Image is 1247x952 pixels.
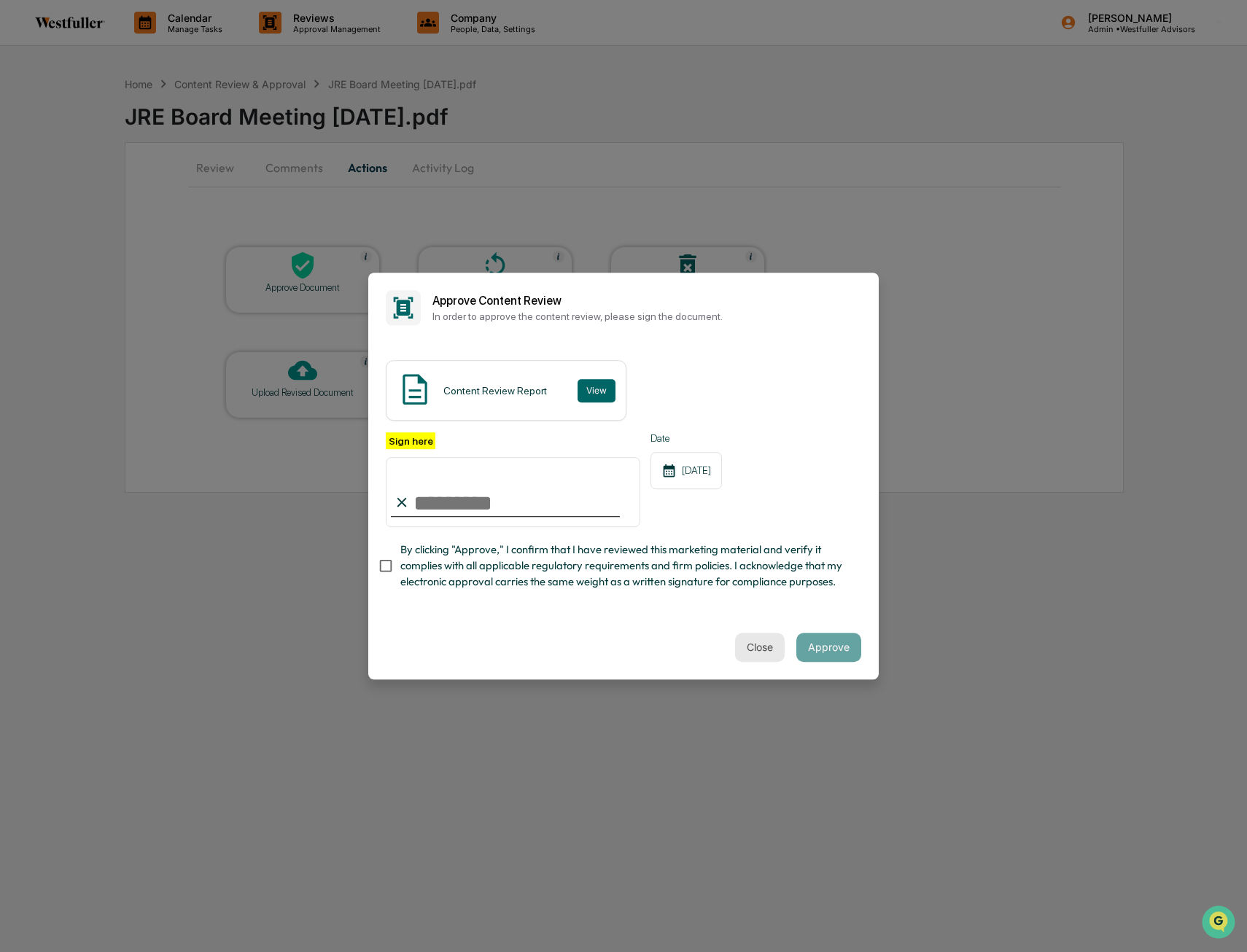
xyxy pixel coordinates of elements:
[735,633,785,662] button: Close
[400,542,850,590] span: By clicking "Approve," I confirm that I have reviewed this marketing material and verify it compl...
[397,371,433,407] img: Document Icon
[578,379,615,402] button: View
[45,238,118,249] span: [PERSON_NAME]
[66,112,239,126] div: Start new chat
[15,224,38,247] img: Jack Rasmussen
[248,116,265,133] button: Start new chat
[386,432,435,449] label: Sign here
[9,320,98,346] a: 🔎Data Lookup
[45,198,106,210] span: Michaeldziura
[226,159,265,176] button: See all
[15,112,41,138] img: 1746055101610-c473b297-6a78-478c-a979-82029cc54cd1
[15,300,26,311] div: 🖐️
[432,294,861,308] h2: Approve Content Review
[9,292,100,319] a: 🖐️Preclearance
[443,385,547,397] div: Content Review Report
[29,298,94,313] span: Preclearance
[117,198,147,210] span: [DATE]
[15,184,38,208] img: Michaeldziura
[650,452,722,489] div: [DATE]
[15,327,26,339] div: 🔎
[650,432,722,444] label: Date
[103,361,176,372] a: Powered byPylon
[120,298,181,313] span: Attestations
[15,31,265,54] p: How can we help?
[31,112,57,138] img: 8933085812038_c878075ebb4cc5468115_72.jpg
[100,292,187,319] a: 🗄️Attestations
[109,198,114,210] span: •
[15,162,98,173] div: Past conversations
[432,311,861,322] p: In order to approve the content review, please sign the document.
[796,633,861,662] button: Approve
[66,126,201,138] div: We're available if you need us!
[29,326,92,340] span: Data Lookup
[129,238,159,249] span: [DATE]
[145,362,176,372] span: Pylon
[29,238,41,250] img: 1746055101610-c473b297-6a78-478c-a979-82029cc54cd1
[1200,904,1240,943] iframe: Open customer support
[121,238,126,249] span: •
[106,300,117,311] div: 🗄️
